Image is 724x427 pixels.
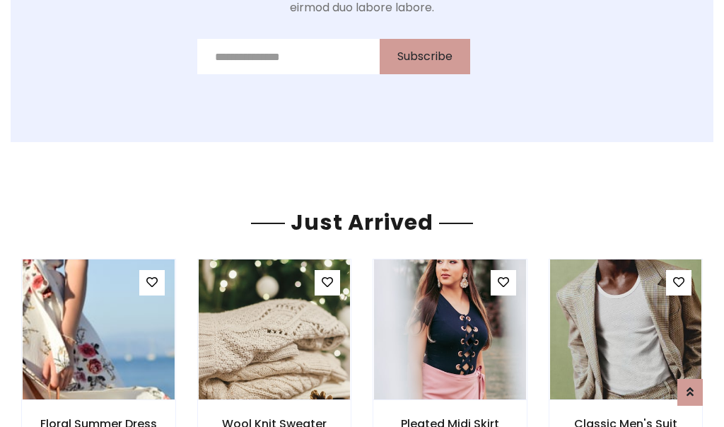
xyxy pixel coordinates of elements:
[380,39,470,74] button: Subscribe
[285,207,439,238] span: Just Arrived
